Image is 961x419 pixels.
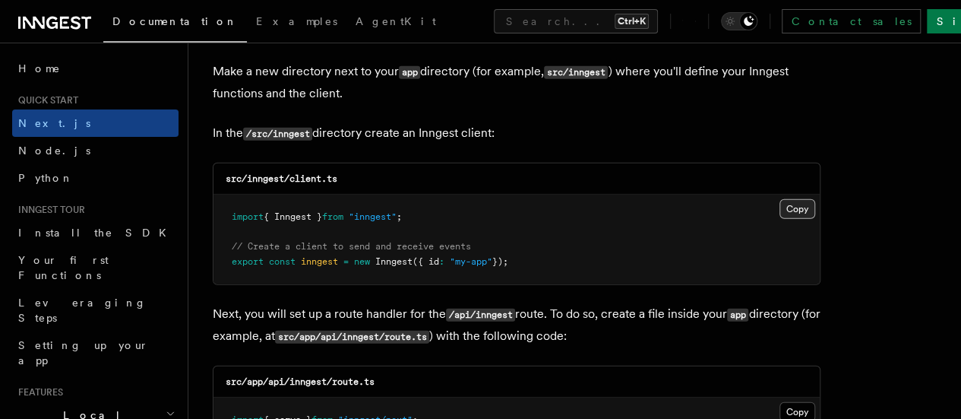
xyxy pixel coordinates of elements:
span: : [439,256,444,267]
button: Copy [779,199,815,219]
span: import [232,211,264,222]
a: Documentation [103,5,247,43]
span: AgentKit [356,15,436,27]
a: Setting up your app [12,332,179,374]
code: src/inngest/client.ts [226,173,337,184]
span: from [322,211,343,222]
a: Leveraging Steps [12,289,179,332]
span: Install the SDK [18,227,175,239]
span: Leveraging Steps [18,297,147,324]
p: Make a new directory next to your directory (for example, ) where you'll define your Inngest func... [213,61,820,104]
span: // Create a client to send and receive events [232,241,471,252]
span: "my-app" [450,256,492,267]
a: Contact sales [782,9,921,33]
span: Examples [256,15,337,27]
span: Inngest tour [12,204,85,216]
a: Install the SDK [12,219,179,246]
span: ; [397,211,402,222]
code: app [727,309,748,322]
span: Features [12,386,63,398]
code: src/inngest [544,66,608,79]
a: Examples [247,5,346,41]
code: src/app/api/inngest/route.ts [226,376,375,387]
p: In the directory create an Inngest client: [213,122,820,144]
span: "inngest" [349,211,397,222]
span: Inngest [375,256,413,267]
span: ({ id [413,256,439,267]
button: Search...Ctrl+K [494,9,658,33]
span: { Inngest } [264,211,322,222]
code: /src/inngest [243,128,312,141]
span: const [269,256,296,267]
span: Python [18,172,74,184]
code: app [399,66,420,79]
a: Python [12,164,179,192]
kbd: Ctrl+K [615,14,649,29]
span: Node.js [18,144,90,157]
a: Your first Functions [12,246,179,289]
button: Toggle dark mode [721,12,757,30]
span: Home [18,61,61,76]
span: Setting up your app [18,339,149,367]
span: Your first Functions [18,254,109,281]
code: /api/inngest [446,309,515,322]
a: Node.js [12,137,179,164]
a: AgentKit [346,5,445,41]
span: Next.js [18,117,90,129]
code: src/app/api/inngest/route.ts [275,331,429,344]
span: }); [492,256,508,267]
span: export [232,256,264,267]
span: Quick start [12,94,78,106]
span: = [343,256,349,267]
span: new [354,256,370,267]
a: Home [12,55,179,82]
a: Next.js [12,110,179,137]
span: Documentation [112,15,238,27]
p: Next, you will set up a route handler for the route. To do so, create a file inside your director... [213,303,820,348]
span: inngest [301,256,338,267]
